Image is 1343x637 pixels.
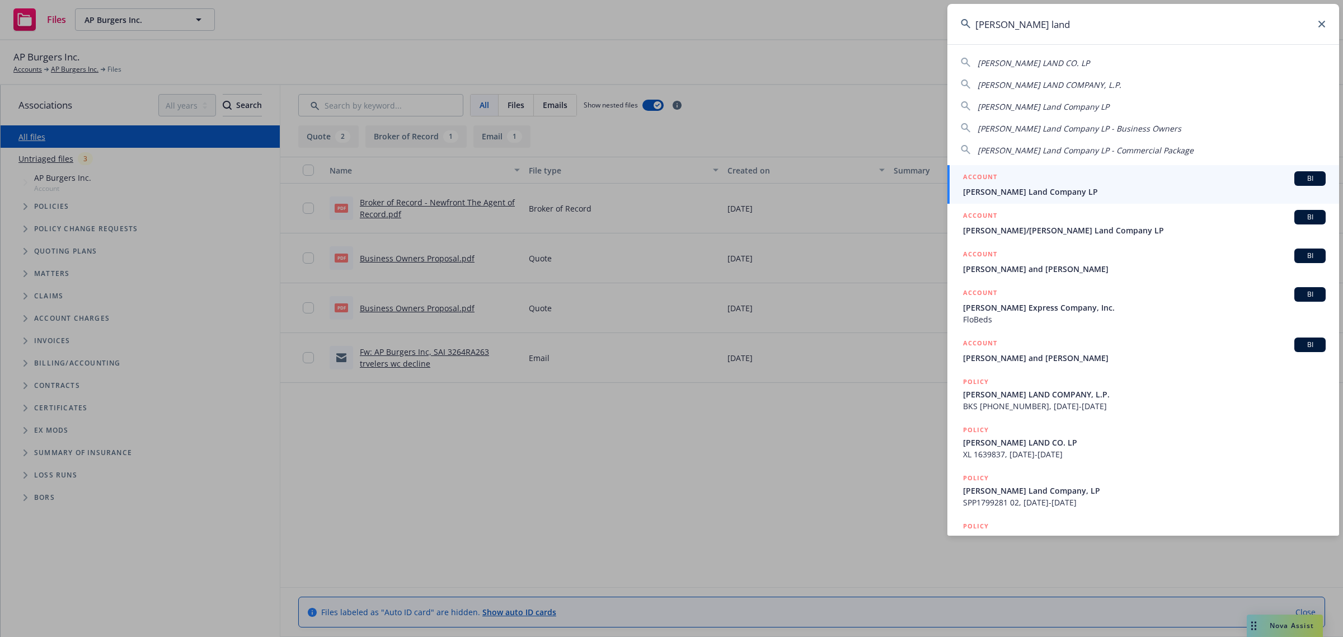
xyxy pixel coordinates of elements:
a: ACCOUNTBI[PERSON_NAME] Express Company, Inc.FloBeds [947,281,1339,331]
h5: ACCOUNT [963,171,997,185]
span: [PERSON_NAME] LAND CO. LP [978,58,1090,68]
span: BI [1299,251,1321,261]
span: [PERSON_NAME] Express Company, Inc. [963,302,1326,313]
span: BI [1299,289,1321,299]
span: XL 1639837, [DATE]-[DATE] [963,448,1326,460]
h5: POLICY [963,376,989,387]
span: [PERSON_NAME] LAND COMPANY, L.P. [963,533,1326,545]
span: [PERSON_NAME] Land Company LP - Commercial Package [978,145,1194,156]
h5: POLICY [963,521,989,532]
span: [PERSON_NAME] LAND COMPANY, L.P. [963,388,1326,400]
a: ACCOUNTBI[PERSON_NAME]/[PERSON_NAME] Land Company LP [947,204,1339,242]
span: FloBeds [963,313,1326,325]
h5: POLICY [963,472,989,484]
span: [PERSON_NAME]/[PERSON_NAME] Land Company LP [963,224,1326,236]
span: [PERSON_NAME] and [PERSON_NAME] [963,352,1326,364]
span: [PERSON_NAME] Land Company LP - Business Owners [978,123,1181,134]
span: BI [1299,174,1321,184]
span: SPP1799281 02, [DATE]-[DATE] [963,497,1326,508]
span: BI [1299,340,1321,350]
a: ACCOUNTBI[PERSON_NAME] and [PERSON_NAME] [947,331,1339,370]
a: POLICY[PERSON_NAME] LAND COMPANY, L.P.BKS [PHONE_NUMBER], [DATE]-[DATE] [947,370,1339,418]
a: POLICY[PERSON_NAME] LAND CO. LPXL 1639837, [DATE]-[DATE] [947,418,1339,466]
a: POLICY[PERSON_NAME] Land Company, LPSPP1799281 02, [DATE]-[DATE] [947,466,1339,514]
h5: ACCOUNT [963,210,997,223]
h5: ACCOUNT [963,287,997,301]
a: POLICY[PERSON_NAME] LAND COMPANY, L.P. [947,514,1339,563]
h5: ACCOUNT [963,338,997,351]
span: [PERSON_NAME] Land Company LP [978,101,1109,112]
span: [PERSON_NAME] LAND CO. LP [963,437,1326,448]
span: [PERSON_NAME] Land Company LP [963,186,1326,198]
span: BI [1299,212,1321,222]
span: BKS [PHONE_NUMBER], [DATE]-[DATE] [963,400,1326,412]
span: [PERSON_NAME] LAND COMPANY, L.P. [978,79,1121,90]
input: Search... [947,4,1339,44]
span: [PERSON_NAME] and [PERSON_NAME] [963,263,1326,275]
a: ACCOUNTBI[PERSON_NAME] and [PERSON_NAME] [947,242,1339,281]
a: ACCOUNTBI[PERSON_NAME] Land Company LP [947,165,1339,204]
h5: ACCOUNT [963,249,997,262]
span: [PERSON_NAME] Land Company, LP [963,485,1326,497]
h5: POLICY [963,424,989,435]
